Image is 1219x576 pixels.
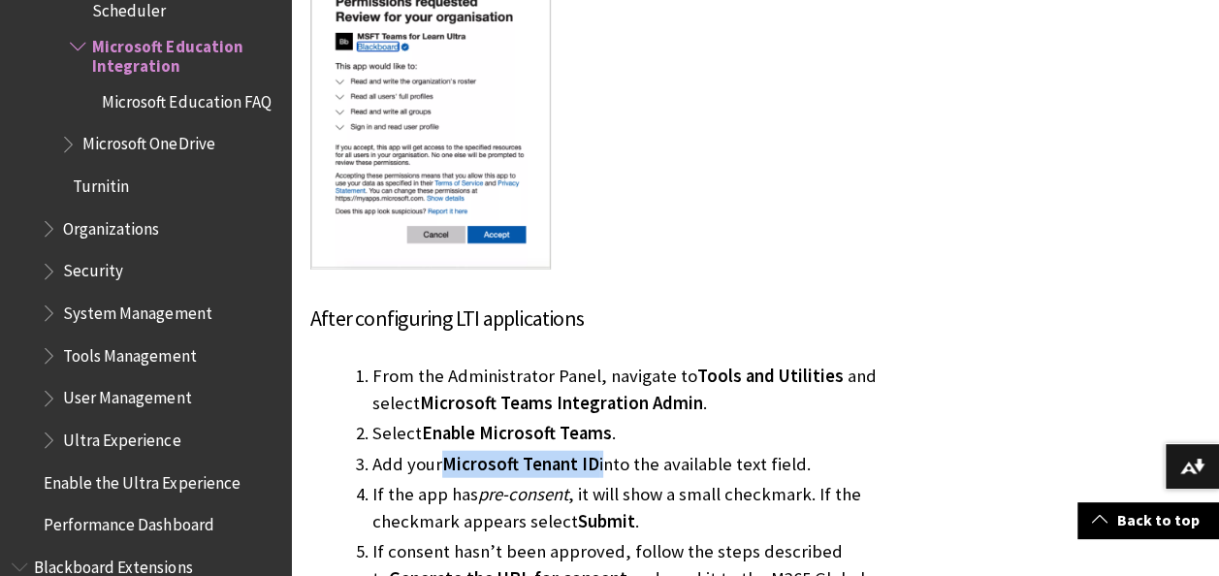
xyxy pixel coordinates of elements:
li: Add your into the available text field. [372,451,913,478]
span: pre-consent [478,483,568,505]
span: Security [63,255,123,281]
span: Organizations [63,212,159,239]
span: Microsoft Teams Integration Admin [420,392,703,414]
li: Select . [372,420,913,447]
span: Performance Dashboard [44,509,213,535]
span: User Management [63,382,191,408]
li: If the app has , it will show a small checkmark. If the checkmark appears select . [372,481,913,535]
span: Tools and Utilities [697,365,844,387]
span: Tools Management [63,339,196,366]
span: System Management [63,297,211,323]
span: Microsoft Education Integration [92,30,277,76]
span: Ultra Experience [63,424,180,450]
span: Turnitin [73,170,129,196]
span: Submit [578,510,635,532]
span: Microsoft Tenant ID [442,453,599,475]
span: Enable Microsoft Teams [422,422,612,444]
span: Enable the Ultra Experience [44,466,240,493]
li: From the Administrator Panel, navigate to and select . [372,363,913,417]
span: Microsoft Education FAQ [102,85,271,112]
h4: After configuring LTI applications [310,303,913,335]
span: Microsoft OneDrive [82,128,214,154]
a: Back to top [1077,502,1219,538]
